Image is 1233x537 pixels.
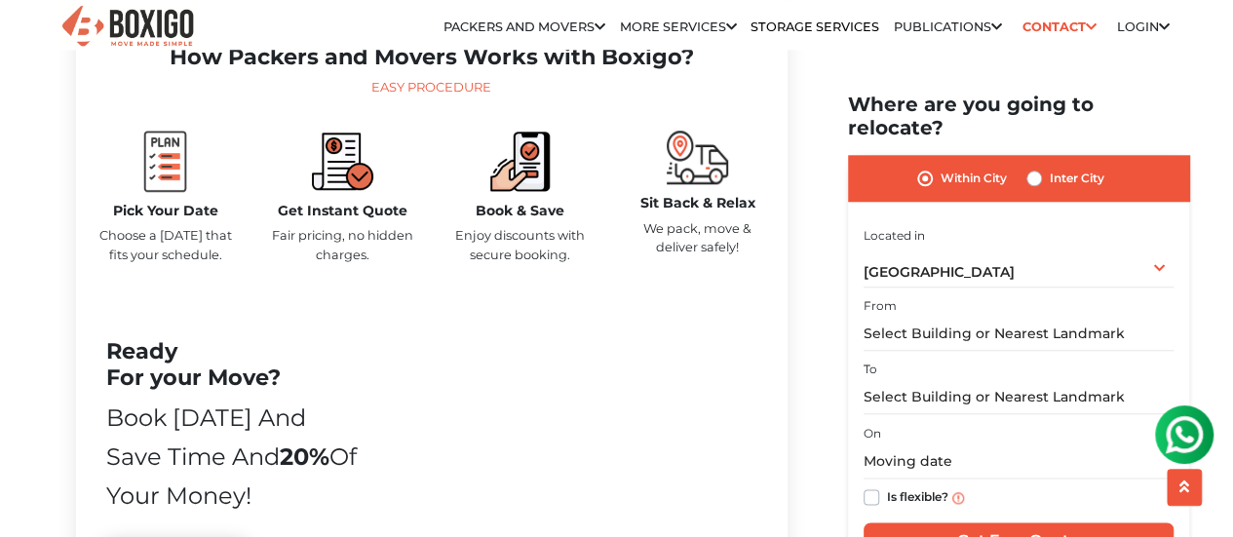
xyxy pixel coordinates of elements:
h2: How Packers and Movers Works with Boxigo? [92,44,772,70]
h2: Where are you going to relocate? [848,94,1189,140]
img: whatsapp-icon.svg [19,19,58,58]
p: Choose a [DATE] that fits your schedule. [92,226,240,263]
a: Packers and Movers [443,19,605,34]
label: Inter City [1050,168,1104,191]
label: From [864,298,897,316]
p: We pack, move & deliver safely! [624,219,772,256]
img: boxigo_packers_and_movers_move [667,131,728,184]
a: Contact [1016,12,1102,42]
h5: Book & Save [446,203,595,219]
label: Located in [864,227,925,245]
h2: Ready For your Move? [106,338,361,391]
input: Moving date [864,445,1174,479]
a: More services [620,19,737,34]
h5: Get Instant Quote [269,203,417,219]
input: Select Building or Nearest Landmark [864,381,1174,415]
label: On [864,426,881,443]
div: Book [DATE] and Save time and of your money! [106,399,361,516]
h5: Pick Your Date [92,203,240,219]
img: info [952,492,964,504]
p: Enjoy discounts with secure booking. [446,226,595,263]
label: Within City [941,168,1007,191]
button: scroll up [1167,469,1202,506]
img: Boxigo [59,3,196,51]
a: Publications [894,19,1002,34]
b: 20% [280,442,329,471]
label: To [864,362,877,379]
img: boxigo_packers_and_movers_compare [312,131,373,192]
h5: Sit Back & Relax [624,195,772,211]
label: Is flexible? [887,486,948,507]
a: Storage Services [751,19,879,34]
p: Fair pricing, no hidden charges. [269,226,417,263]
div: Easy Procedure [92,78,772,97]
a: Login [1116,19,1169,34]
img: boxigo_packers_and_movers_book [489,131,551,192]
img: boxigo_packers_and_movers_plan [135,131,196,192]
span: [GEOGRAPHIC_DATA] [864,264,1015,282]
input: Select Building or Nearest Landmark [864,318,1174,352]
